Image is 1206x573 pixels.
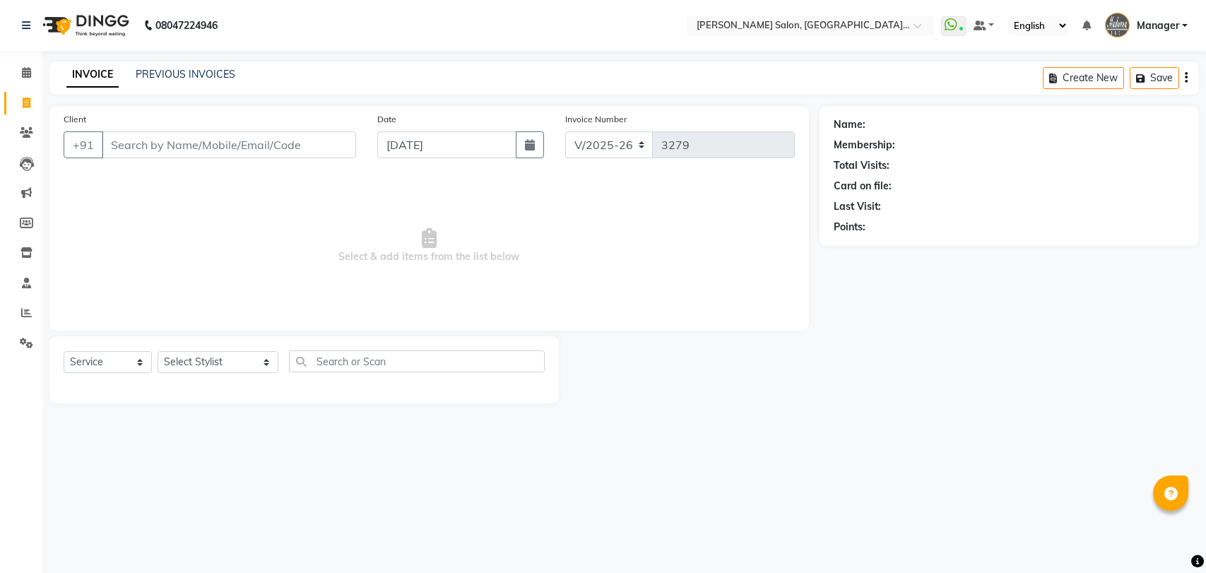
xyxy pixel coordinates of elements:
[102,131,356,158] input: Search by Name/Mobile/Email/Code
[834,138,895,153] div: Membership:
[1137,18,1179,33] span: Manager
[1105,13,1130,37] img: Manager
[64,175,795,317] span: Select & add items from the list below
[66,62,119,88] a: INVOICE
[136,68,235,81] a: PREVIOUS INVOICES
[64,113,86,126] label: Client
[834,158,889,173] div: Total Visits:
[1043,67,1124,89] button: Create New
[565,113,627,126] label: Invoice Number
[289,350,545,372] input: Search or Scan
[834,220,865,235] div: Points:
[834,179,892,194] div: Card on file:
[64,131,103,158] button: +91
[155,6,218,45] b: 08047224946
[834,117,865,132] div: Name:
[1147,516,1192,559] iframe: chat widget
[36,6,133,45] img: logo
[1130,67,1179,89] button: Save
[377,113,396,126] label: Date
[834,199,881,214] div: Last Visit:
